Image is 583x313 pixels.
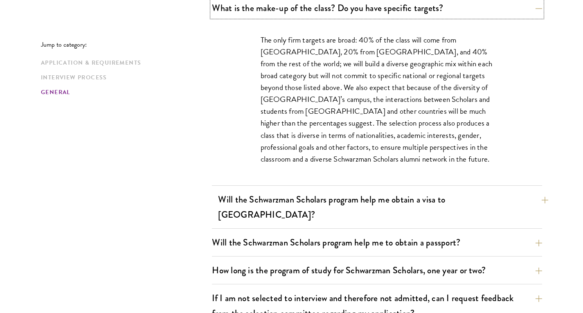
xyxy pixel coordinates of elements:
[218,190,548,224] button: Will the Schwarzman Scholars program help me obtain a visa to [GEOGRAPHIC_DATA]?
[41,59,207,67] a: Application & Requirements
[212,261,542,279] button: How long is the program of study for Schwarzman Scholars, one year or two?
[41,73,207,82] a: Interview Process
[41,41,212,48] p: Jump to category:
[41,88,207,97] a: General
[212,233,542,252] button: Will the Schwarzman Scholars program help me to obtain a passport?
[261,34,494,165] p: The only firm targets are broad: 40% of the class will come from [GEOGRAPHIC_DATA], 20% from [GEO...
